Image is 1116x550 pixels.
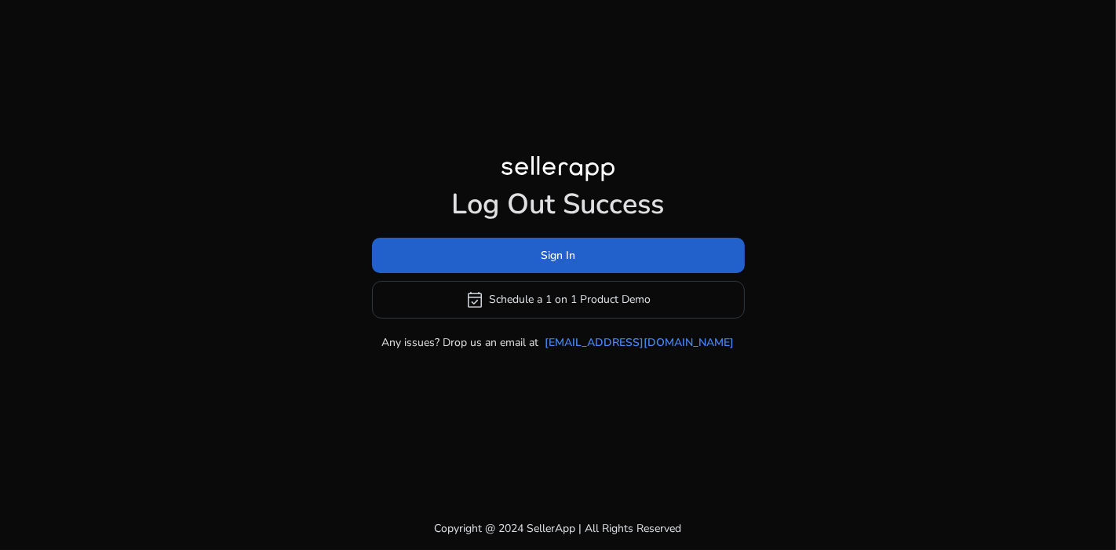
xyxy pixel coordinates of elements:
[382,334,539,351] p: Any issues? Drop us an email at
[372,281,745,319] button: event_availableSchedule a 1 on 1 Product Demo
[541,247,575,264] span: Sign In
[372,238,745,273] button: Sign In
[465,290,484,309] span: event_available
[545,334,735,351] a: [EMAIL_ADDRESS][DOMAIN_NAME]
[372,188,745,221] h1: Log Out Success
